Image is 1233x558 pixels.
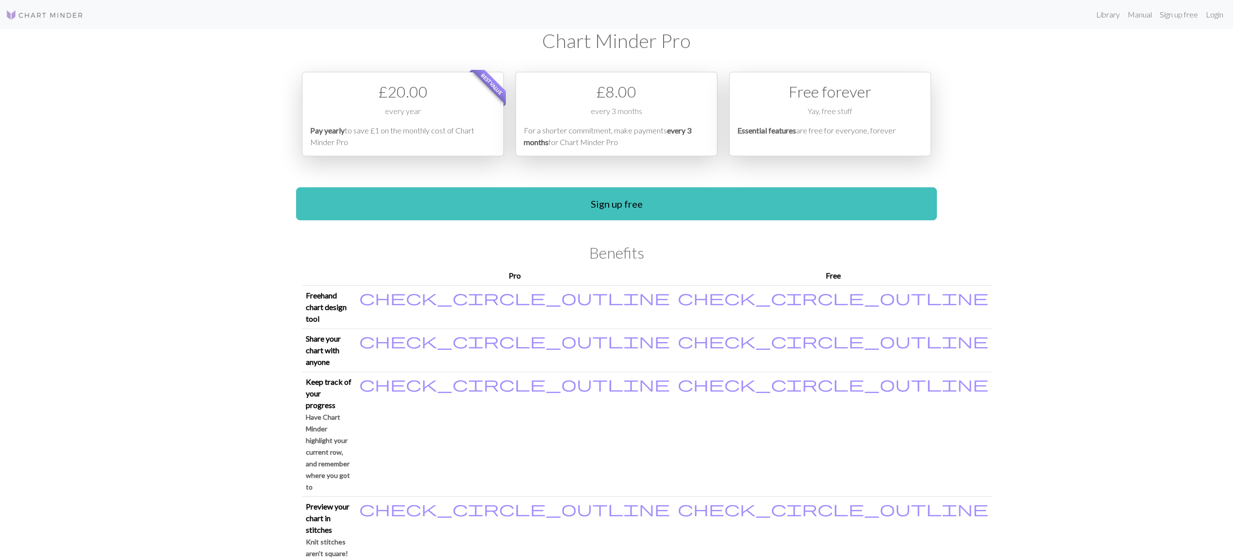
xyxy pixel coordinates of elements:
div: Payment option 1 [302,72,504,156]
a: Sign up free [1156,5,1202,24]
div: £ 20.00 [310,80,496,103]
a: Login [1202,5,1227,24]
i: Included [359,290,670,305]
p: For a shorter commitment, make payments for Chart Minder Pro [524,125,709,148]
em: Essential features [737,126,796,135]
h1: Chart Minder Pro [302,29,931,52]
div: every 3 months [524,105,709,125]
div: Free option [729,72,931,156]
span: check_circle_outline [359,288,670,307]
i: Included [359,376,670,392]
span: check_circle_outline [678,288,988,307]
p: Preview your chart in stitches [306,501,351,536]
div: Payment option 2 [516,72,717,156]
i: Included [678,290,988,305]
p: are free for everyone, forever [737,125,923,148]
a: Sign up free [296,187,937,220]
i: Included [359,333,670,348]
span: Best value [471,64,513,105]
div: Free forever [737,80,923,103]
p: Share your chart with anyone [306,333,351,368]
i: Included [678,501,988,516]
small: Have Chart Minder highlight your current row, and remember where you got to [306,413,350,491]
p: Freehand chart design tool [306,290,351,325]
th: Pro [355,266,674,286]
a: Library [1092,5,1124,24]
div: every year [310,105,496,125]
p: Keep track of your progress [306,376,351,411]
a: Manual [1124,5,1156,24]
div: £ 8.00 [524,80,709,103]
span: check_circle_outline [359,499,670,518]
img: Logo [6,9,83,21]
span: check_circle_outline [678,375,988,393]
h2: Benefits [302,244,931,262]
em: Pay yearly [310,126,345,135]
span: check_circle_outline [678,331,988,350]
p: to save £1 on the monthly cost of Chart Minder Pro [310,125,496,148]
span: check_circle_outline [359,375,670,393]
span: check_circle_outline [359,331,670,350]
th: Free [674,266,992,286]
i: Included [678,376,988,392]
i: Included [359,501,670,516]
div: Yay, free stuff [737,105,923,125]
i: Included [678,333,988,348]
span: check_circle_outline [678,499,988,518]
